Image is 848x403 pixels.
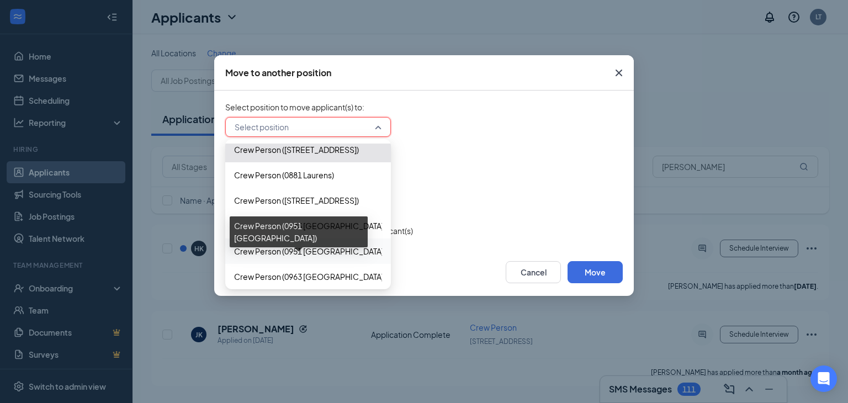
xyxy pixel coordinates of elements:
[234,169,334,181] span: Crew Person (0881 Laurens)
[604,55,634,91] button: Close
[225,171,623,182] span: Select stage to move applicant(s) to :
[234,194,359,206] span: Crew Person ([STREET_ADDRESS])
[506,261,561,283] button: Cancel
[225,141,623,153] div: Please select a position
[568,261,623,283] button: Move
[234,144,359,156] span: Crew Person ([STREET_ADDRESS])
[225,102,623,113] span: Select position to move applicant(s) to :
[810,365,837,392] div: Open Intercom Messenger
[612,66,626,79] svg: Cross
[234,271,386,283] span: Crew Person (0963 [GEOGRAPHIC_DATA])
[225,67,331,79] div: Move to another position
[230,216,368,247] div: Crew Person (0951 [GEOGRAPHIC_DATA])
